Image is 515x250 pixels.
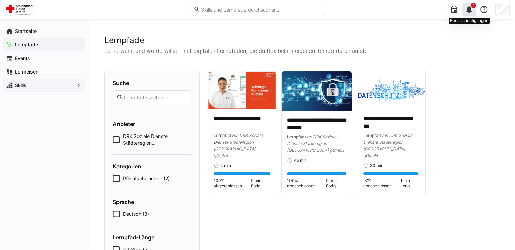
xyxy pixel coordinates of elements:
h4: Suche [113,80,191,86]
div: Benachrichtigungen [449,18,490,24]
span: 30 min [370,163,383,168]
span: 4 [472,3,474,7]
h4: Anbieter [113,121,191,127]
span: 4 min [220,163,231,168]
span: Pflichtschulungen (2) [123,175,170,182]
span: 0 min übrig [251,178,270,189]
span: Lernpfad [363,133,381,138]
span: von DRK Soziale Dienste Städteregion [GEOGRAPHIC_DATA] gGmbH [214,133,263,158]
input: Skills und Lernpfade durchsuchen… [200,6,321,13]
h4: Lernpfad-Länge [113,234,191,241]
h4: Sprache [113,199,191,205]
span: 45 min [294,158,307,163]
span: 97% abgeschlossen [363,178,400,189]
span: 0 min übrig [326,178,346,189]
span: DRK Soziale Dienste Städteregion [GEOGRAPHIC_DATA] gGmbH (3) [123,133,191,146]
p: Lerne wann und wo du willst – mit digitalen Lernpfaden, die du flexibel im eigenen Tempo durchläu... [104,47,499,55]
span: Lernpfad [214,133,231,138]
span: Deutsch (3) [123,211,149,217]
img: image [358,71,425,109]
span: von DRK Soziale Dienste Städteregion [GEOGRAPHIC_DATA] gGmbH [287,134,344,153]
span: Lernpfad [287,134,305,139]
span: 100% abgeschlossen [287,178,326,189]
img: image [208,71,276,109]
h2: Lernpfade [104,35,499,45]
input: Lernpfade suchen [123,94,188,100]
span: von DRK Soziale Dienste Städteregion [GEOGRAPHIC_DATA] gGmbH [363,133,412,158]
span: 1 min übrig [400,178,420,189]
span: 100% abgeschlossen [214,178,251,189]
h4: Kategorien [113,163,191,170]
img: image [282,71,352,111]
